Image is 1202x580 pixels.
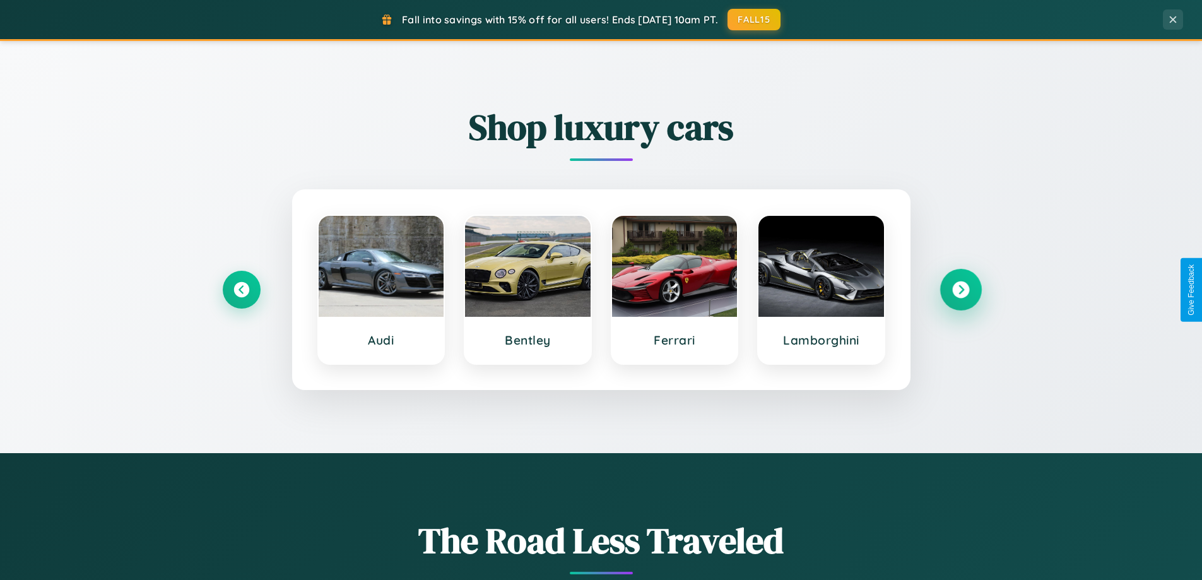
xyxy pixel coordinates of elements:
[402,13,718,26] span: Fall into savings with 15% off for all users! Ends [DATE] 10am PT.
[331,333,432,348] h3: Audi
[771,333,871,348] h3: Lamborghini
[478,333,578,348] h3: Bentley
[1187,264,1196,316] div: Give Feedback
[223,103,980,151] h2: Shop luxury cars
[728,9,781,30] button: FALL15
[223,516,980,565] h1: The Road Less Traveled
[625,333,725,348] h3: Ferrari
